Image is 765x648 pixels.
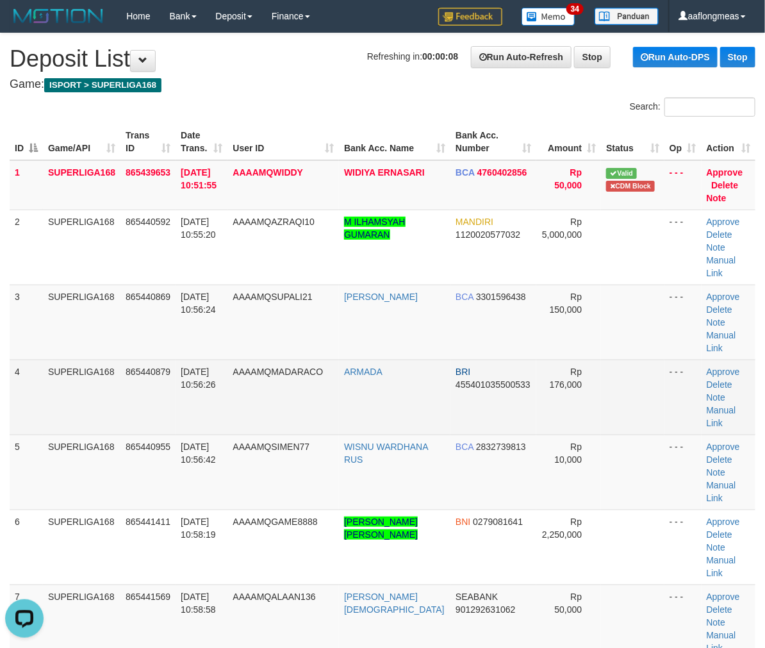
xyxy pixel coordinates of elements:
[606,168,637,179] span: Valid transaction
[344,167,425,178] a: WIDIYA ERNASARI
[707,167,743,178] a: Approve
[707,242,726,253] a: Note
[233,292,312,302] span: AAAAMQSUPALI21
[707,442,740,452] a: Approve
[664,510,702,585] td: - - -
[595,8,659,25] img: panduan.png
[344,592,445,615] a: [PERSON_NAME][DEMOGRAPHIC_DATA]
[555,167,582,190] span: Rp 50,000
[707,367,740,377] a: Approve
[456,604,515,615] span: Copy 901292631062 to clipboard
[181,592,216,615] span: [DATE] 10:58:58
[664,435,702,510] td: - - -
[126,217,170,227] span: 865440592
[233,442,309,452] span: AAAAMQSIMEN77
[664,160,702,210] td: - - -
[456,217,493,227] span: MANDIRI
[574,46,611,68] a: Stop
[126,292,170,302] span: 865440869
[456,442,473,452] span: BCA
[10,435,43,510] td: 5
[630,97,755,117] label: Search:
[606,181,655,192] span: Transfer CDM blocked
[707,392,726,403] a: Note
[10,285,43,360] td: 3
[707,379,732,390] a: Delete
[10,210,43,285] td: 2
[10,124,43,160] th: ID: activate to sort column descending
[126,592,170,602] span: 865441569
[707,542,726,552] a: Note
[664,124,702,160] th: Op: activate to sort column ascending
[456,229,520,240] span: Copy 1120020577032 to clipboard
[707,405,736,428] a: Manual Link
[43,124,120,160] th: Game/API: activate to sort column ascending
[43,360,120,435] td: SUPERLIGA168
[181,367,216,390] span: [DATE] 10:56:26
[181,292,216,315] span: [DATE] 10:56:24
[10,6,107,26] img: MOTION_logo.png
[633,47,718,67] a: Run Auto-DPS
[456,367,470,377] span: BRI
[707,529,732,540] a: Delete
[10,360,43,435] td: 4
[43,435,120,510] td: SUPERLIGA168
[707,304,732,315] a: Delete
[456,167,475,178] span: BCA
[344,217,405,240] a: M ILHAMSYAH GUMARAN
[43,160,120,210] td: SUPERLIGA168
[126,367,170,377] span: 865440879
[456,292,473,302] span: BCA
[707,467,726,478] a: Note
[120,124,176,160] th: Trans ID: activate to sort column ascending
[473,517,523,527] span: Copy 0279081641 to clipboard
[344,292,418,302] a: [PERSON_NAME]
[10,46,755,72] h1: Deposit List
[450,124,536,160] th: Bank Acc. Number: activate to sort column ascending
[181,442,216,465] span: [DATE] 10:56:42
[477,167,527,178] span: Copy 4760402856 to clipboard
[522,8,575,26] img: Button%20Memo.svg
[664,210,702,285] td: - - -
[707,617,726,627] a: Note
[707,317,726,328] a: Note
[456,379,531,390] span: Copy 455401035500533 to clipboard
[707,517,740,527] a: Approve
[711,180,738,190] a: Delete
[456,592,498,602] span: SEABANK
[542,217,582,240] span: Rp 5,000,000
[227,124,339,160] th: User ID: activate to sort column ascending
[456,517,470,527] span: BNI
[664,97,755,117] input: Search:
[707,193,727,203] a: Note
[601,124,664,160] th: Status: activate to sort column ascending
[438,8,502,26] img: Feedback.jpg
[707,480,736,503] a: Manual Link
[664,360,702,435] td: - - -
[707,604,732,615] a: Delete
[233,167,303,178] span: AAAAMQWIDDY
[126,517,170,527] span: 865441411
[707,217,740,227] a: Approve
[707,255,736,278] a: Manual Link
[43,510,120,585] td: SUPERLIGA168
[707,229,732,240] a: Delete
[536,124,602,160] th: Amount: activate to sort column ascending
[43,285,120,360] td: SUPERLIGA168
[707,454,732,465] a: Delete
[233,517,317,527] span: AAAAMQGAME8888
[181,217,216,240] span: [DATE] 10:55:20
[550,367,582,390] span: Rp 176,000
[339,124,450,160] th: Bank Acc. Name: activate to sort column ascending
[176,124,227,160] th: Date Trans.: activate to sort column ascending
[344,367,383,377] a: ARMADA
[720,47,755,67] a: Stop
[43,210,120,285] td: SUPERLIGA168
[181,167,217,190] span: [DATE] 10:51:55
[707,592,740,602] a: Approve
[707,330,736,353] a: Manual Link
[542,517,582,540] span: Rp 2,250,000
[367,51,458,62] span: Refreshing in:
[181,517,216,540] span: [DATE] 10:58:19
[707,555,736,578] a: Manual Link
